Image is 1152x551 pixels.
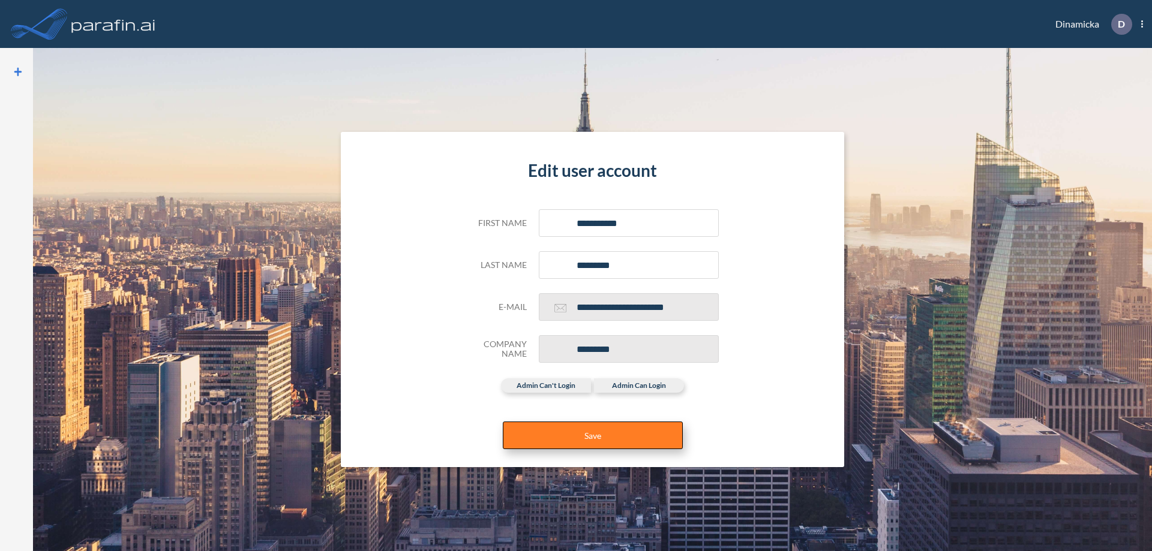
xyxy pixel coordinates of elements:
[501,378,591,393] label: admin can't login
[503,421,683,449] button: Save
[467,218,527,228] h5: First name
[594,378,684,393] label: admin can login
[467,260,527,270] h5: Last name
[1118,19,1125,29] p: D
[69,12,158,36] img: logo
[467,161,719,181] h4: Edit user account
[1037,14,1143,35] div: Dinamicka
[467,302,527,312] h5: E-mail
[467,339,527,360] h5: Company Name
